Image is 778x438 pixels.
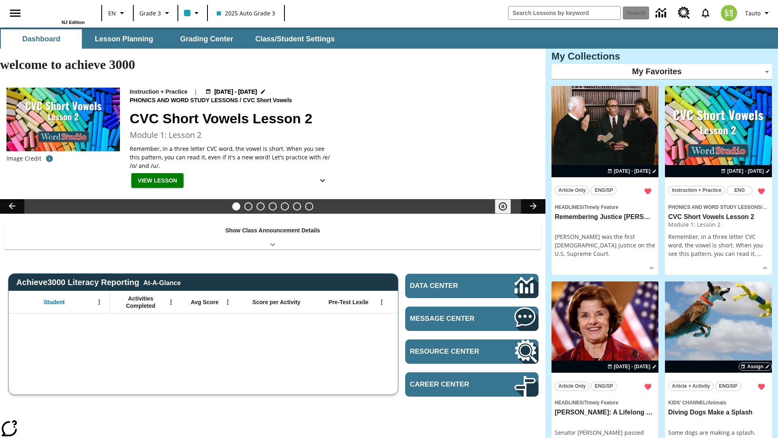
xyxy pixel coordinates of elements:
div: lesson details [665,86,772,275]
span: Activities Completed [114,295,167,309]
button: Class/Student Settings [249,29,341,49]
span: Timely Feature [584,400,618,406]
button: ENG/SP [591,186,617,195]
button: Instruction + Practice [668,186,725,195]
h2: CVC Short Vowels Lesson 2 [130,108,536,129]
button: Show Details [645,262,658,274]
a: Message Center [405,307,539,331]
h3: Remembering Justice O'Connor [555,213,655,221]
button: Open Menu [93,296,105,308]
span: EN [108,9,116,17]
span: Topic: Kids' Channel/Animals [668,398,769,407]
span: ENG/SP [719,382,737,391]
button: Select a new avatar [716,2,742,24]
span: Career Center [410,380,490,389]
a: Resource Center, Will open in new tab [673,2,695,24]
a: Resource Center, Will open in new tab [405,339,539,364]
h3: My Collections [551,51,772,62]
h3: Dianne Feinstein: A Lifelong Leader [555,408,655,417]
button: Slide 2 Dianne Feinstein: A Lifelong Leader [244,202,252,210]
button: Image credit: TOXIC CAT/Shutterstock [41,151,58,166]
span: Topic: Headlines/Timely Feature [555,398,655,407]
span: [DATE] - [DATE] [614,363,650,370]
span: Pre-Test Lexile [329,298,369,306]
div: Home [32,3,85,25]
button: Assign Choose Dates [739,363,772,371]
span: Animals [707,400,727,406]
span: / [583,400,584,406]
span: [DATE] - [DATE] [614,167,650,175]
span: Data Center [410,282,487,290]
span: / [240,97,242,103]
button: Aug 18 - Aug 18 Choose Dates [719,167,772,175]
button: Slide 7 Career Lesson [305,202,313,210]
span: Score per Activity [252,298,301,306]
span: Article + Activity [672,382,710,391]
span: [DATE] - [DATE] [727,167,764,175]
button: Slide 3 Remembering Justice O'Connor [256,202,265,210]
h3: Diving Dogs Make a Splash [668,408,769,417]
span: ENG/SP [595,382,613,391]
span: Resource Center [410,348,490,356]
button: Article Only [555,186,589,195]
span: Headlines [555,204,583,210]
p: Instruction + Practice [130,88,188,96]
button: Show Details [314,173,331,188]
a: Data Center [405,274,539,298]
span: NJ Edition [62,20,85,25]
h3: CVC Short Vowels Lesson 2 [668,213,769,221]
button: Aug 18 - Aug 18 Choose Dates [606,167,658,175]
button: Lesson carousel, Next [521,199,545,214]
a: Career Center [405,372,539,397]
button: ENG [727,186,752,195]
span: Phonics and Word Study Lessons [668,204,761,210]
button: Remove from Favorites [641,184,655,199]
button: Aug 18 - Aug 18 Choose Dates [606,363,658,370]
span: … [757,250,762,258]
a: Notifications [695,2,716,24]
a: Data Center [651,2,673,24]
span: / [583,204,584,210]
p: Show Class Announcement Details [225,226,320,235]
img: CVC Short Vowels Lesson 2. [6,88,120,152]
div: Pause [495,199,519,214]
button: Article Only [555,382,589,391]
input: search field [509,6,620,19]
button: Article + Activity [668,382,714,391]
button: Open Menu [376,296,388,308]
button: Pause [495,199,511,214]
button: ENG/SP [715,382,741,391]
button: Grade: Grade 3, Select a grade [136,6,175,20]
span: Instruction + Practice [672,186,721,195]
span: CVC Short Vowels [243,96,293,105]
div: My Favorites [551,64,772,79]
button: Slide 4 Taking Movies to the X-Dimension [269,202,277,210]
span: Tauto [745,9,761,17]
button: ENG/SP [591,382,617,391]
span: Grade 3 [139,9,161,17]
span: Headlines [555,400,583,406]
span: Topic: Headlines/Timely Feature [555,202,655,211]
span: Assign [747,363,763,370]
span: / [706,400,707,406]
span: Topic: Phonics and Word Study Lessons/CVC Short Vowels [668,202,769,211]
div: Show Class Announcement Details [4,221,541,249]
span: Timely Feature [584,204,618,210]
button: Show Details [759,262,771,274]
button: Dashboard [1,29,82,49]
p: Remember, in a three letter CVC word, the vowel is short. When you see this pattern, you can read... [130,144,332,170]
span: Phonics and Word Study Lessons [130,96,240,105]
div: [PERSON_NAME] was the first [DEMOGRAPHIC_DATA] justice on the U.S. Supreme Court. [555,232,655,258]
span: ENG [734,186,745,195]
button: View Lesson [131,173,184,188]
button: Lesson Planning [83,29,165,49]
button: Grading Center [166,29,247,49]
span: / [761,203,767,210]
span: Achieve3000 Literacy Reporting [16,278,181,287]
button: Remove from Favorites [754,184,769,199]
span: Article Only [558,186,586,195]
button: Remove from Favorites [754,380,769,394]
button: Slide 1 CVC Short Vowels Lesson 2 [232,202,240,210]
button: Slide 5 Cars of the Future? [281,202,289,210]
h3: Module 1: Lesson 2 [130,129,536,141]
